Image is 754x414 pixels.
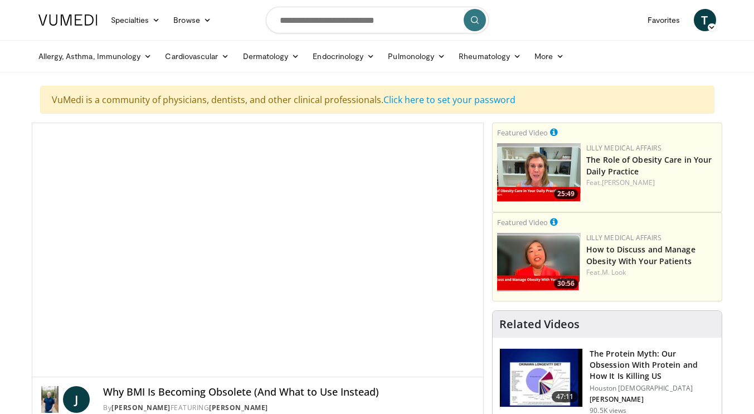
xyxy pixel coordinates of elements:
a: [PERSON_NAME] [602,178,655,187]
video-js: Video Player [32,123,484,377]
a: J [63,386,90,413]
a: Browse [167,9,218,31]
p: Houston [DEMOGRAPHIC_DATA] [590,384,715,393]
small: Featured Video [497,128,548,138]
a: M. Look [602,267,626,277]
span: 47:11 [552,391,578,402]
img: VuMedi Logo [38,14,98,26]
p: [PERSON_NAME] [590,395,715,404]
h3: The Protein Myth: Our Obsession With Protein and How It Is Killing US [590,348,715,382]
a: Rheumatology [452,45,528,67]
div: VuMedi is a community of physicians, dentists, and other clinical professionals. [40,86,714,114]
img: e1208b6b-349f-4914-9dd7-f97803bdbf1d.png.150x105_q85_crop-smart_upscale.png [497,143,581,202]
a: Specialties [104,9,167,31]
span: 30:56 [554,279,578,289]
a: Endocrinology [306,45,381,67]
img: b7b8b05e-5021-418b-a89a-60a270e7cf82.150x105_q85_crop-smart_upscale.jpg [500,349,582,407]
a: The Role of Obesity Care in Your Daily Practice [586,154,712,177]
h4: Why BMI Is Becoming Obsolete (And What to Use Instead) [103,386,474,398]
div: By FEATURING [103,403,474,413]
a: T [694,9,716,31]
input: Search topics, interventions [266,7,489,33]
img: c98a6a29-1ea0-4bd5-8cf5-4d1e188984a7.png.150x105_q85_crop-smart_upscale.png [497,233,581,291]
span: 25:49 [554,189,578,199]
a: Cardiovascular [158,45,236,67]
a: Lilly Medical Affairs [586,233,661,242]
a: Allergy, Asthma, Immunology [32,45,159,67]
a: More [528,45,571,67]
img: Dr. Jordan Rennicke [41,386,59,413]
a: Dermatology [236,45,307,67]
a: Pulmonology [381,45,452,67]
a: 30:56 [497,233,581,291]
small: Featured Video [497,217,548,227]
a: Lilly Medical Affairs [586,143,661,153]
div: Feat. [586,267,717,277]
h4: Related Videos [499,318,580,331]
a: 25:49 [497,143,581,202]
div: Feat. [586,178,717,188]
a: [PERSON_NAME] [111,403,171,412]
a: [PERSON_NAME] [209,403,268,412]
a: Click here to set your password [383,94,515,106]
a: Favorites [641,9,687,31]
a: How to Discuss and Manage Obesity With Your Patients [586,244,695,266]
